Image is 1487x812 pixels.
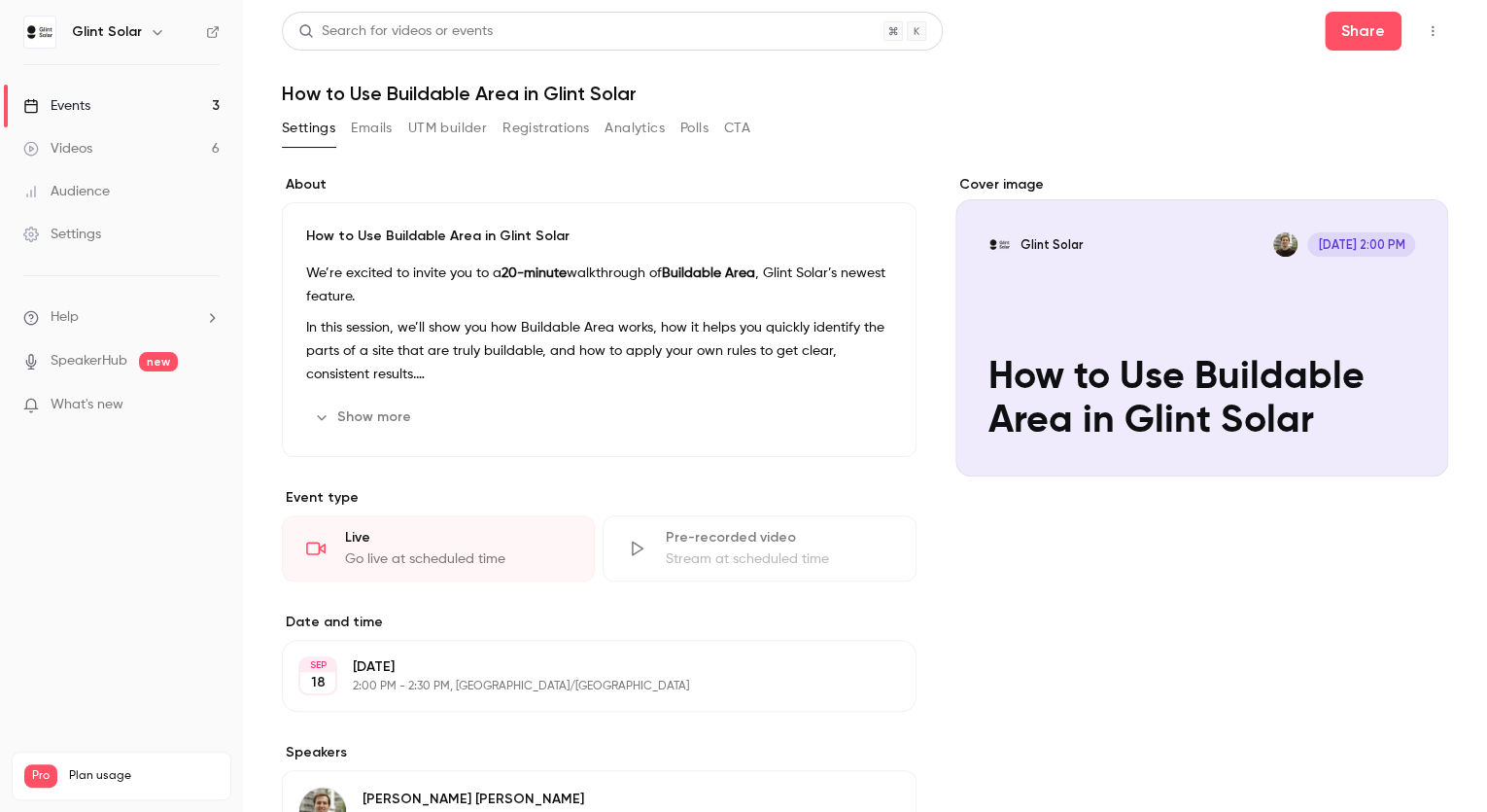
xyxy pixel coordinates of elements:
[306,402,423,433] button: Show more
[502,113,589,144] button: Registrations
[955,175,1449,477] section: Cover image
[501,266,567,280] strong: 20-minute
[282,515,595,582] div: LiveGo live at scheduled time
[196,397,220,414] iframe: Noticeable Trigger
[24,17,55,48] img: Glint Solar
[363,790,584,809] p: [PERSON_NAME] [PERSON_NAME]
[282,743,916,762] label: Speakers
[23,96,90,116] div: Events
[300,658,335,672] div: SEP
[605,113,665,144] button: Analytics
[69,768,219,784] span: Plan usage
[51,351,127,371] a: SpeakerHub
[306,316,892,386] p: In this session, we’ll show you how Buildable Area works, how it helps you quickly identify the p...
[345,549,571,569] div: Go live at scheduled time
[23,307,220,328] li: help-dropdown-opener
[282,613,916,632] label: Date and time
[282,175,916,194] label: About
[298,21,493,42] div: Search for videos or events
[51,307,79,328] span: Help
[306,262,892,308] p: We’re excited to invite you to a walkthrough of , Glint Solar’s newest feature.
[1325,12,1401,51] button: Share
[680,113,709,144] button: Polls
[666,549,891,569] div: Stream at scheduled time
[311,673,326,692] p: 18
[666,528,891,547] div: Pre-recorded video
[306,227,892,246] p: How to Use Buildable Area in Glint Solar
[345,528,571,547] div: Live
[72,22,142,42] h6: Glint Solar
[282,82,1448,105] h1: How to Use Buildable Area in Glint Solar
[955,175,1449,194] label: Cover image
[353,657,813,677] p: [DATE]
[603,515,916,582] div: Pre-recorded videoStream at scheduled time
[353,679,813,694] p: 2:00 PM - 2:30 PM, [GEOGRAPHIC_DATA]/[GEOGRAPHIC_DATA]
[724,113,750,144] button: CTA
[408,113,487,144] button: UTM builder
[282,113,335,144] button: Settings
[23,139,92,159] div: Videos
[351,113,392,144] button: Emails
[139,352,178,371] span: new
[282,488,916,508] p: Event type
[24,764,57,788] span: Pro
[51,395,123,415] span: What's new
[662,266,755,280] strong: Buildable Area
[23,225,101,244] div: Settings
[23,182,110,201] div: Audience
